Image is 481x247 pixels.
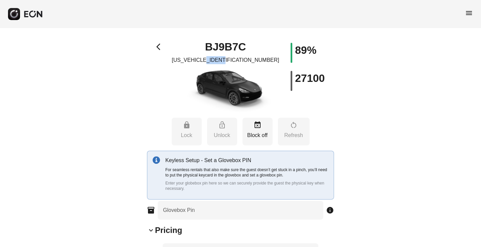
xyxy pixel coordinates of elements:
label: Glovebox Pin [163,206,195,214]
span: inventory_2 [147,206,155,214]
h1: BJ9B7C [205,43,246,51]
img: info [153,156,160,164]
p: Enter your globebox pin here so we can securely provide the guest the physical key when necessary. [165,180,328,191]
h1: 27100 [295,74,325,82]
img: car [179,67,272,114]
span: info [326,206,334,214]
p: [US_VEHICLE_IDENTIFICATION_NUMBER] [172,56,279,64]
span: arrow_back_ios [156,43,164,51]
span: keyboard_arrow_down [147,226,155,234]
button: Block off [243,118,273,145]
p: Block off [246,131,269,139]
p: For seamless rentals that also make sure the guest doesn’t get stuck in a pinch, you’ll need to p... [165,167,328,178]
span: menu [465,9,473,17]
h1: 89% [295,46,316,54]
span: event_busy [254,121,262,129]
h2: Pricing [155,225,182,236]
p: Keyless Setup - Set a Glovebox PIN [165,156,328,164]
